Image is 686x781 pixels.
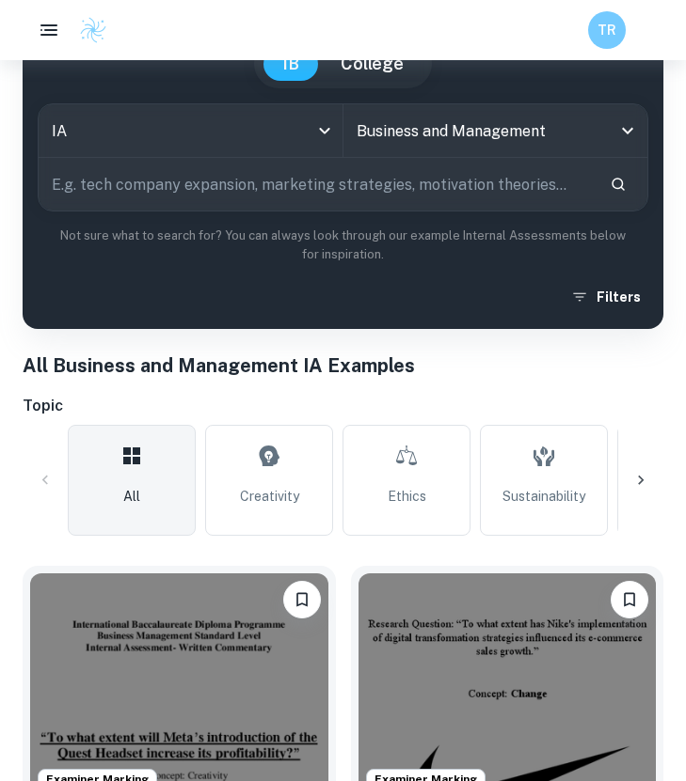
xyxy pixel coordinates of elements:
[283,581,321,618] button: Bookmark
[614,117,641,144] button: Open
[79,16,107,44] img: Clastify logo
[611,581,648,618] button: Bookmark
[588,11,626,49] button: TR
[38,226,648,265] p: Not sure what to search for? You can always look through our example Internal Assessments below f...
[23,351,663,380] h1: All Business and Management IA Examples
[123,486,140,507] span: All
[602,168,634,200] button: Search
[503,486,585,507] span: Sustainability
[39,158,595,211] input: E.g. tech company expansion, marketing strategies, motivation theories...
[240,486,299,507] span: Creativity
[566,280,648,314] button: Filters
[388,486,426,507] span: Ethics
[597,20,618,40] h6: TR
[322,47,423,81] button: College
[263,47,318,81] button: IB
[23,395,663,417] h6: Topic
[68,16,107,44] a: Clastify logo
[39,104,343,157] div: IA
